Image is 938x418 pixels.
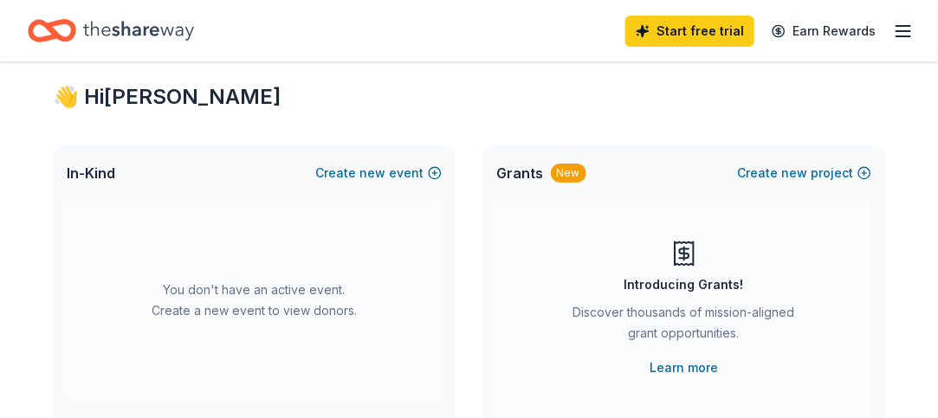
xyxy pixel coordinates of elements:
[28,10,194,51] a: Home
[316,163,442,183] button: Createnewevent
[625,16,754,47] a: Start free trial
[360,163,386,183] span: new
[761,16,886,47] a: Earn Rewards
[738,163,871,183] button: Createnewproject
[650,357,718,378] a: Learn more
[566,302,802,350] div: Discover thousands of mission-aligned grant opportunities.
[54,83,885,111] div: 👋 Hi [PERSON_NAME]
[782,163,808,183] span: new
[68,163,116,183] span: In-Kind
[497,163,544,183] span: Grants
[68,201,442,400] div: You don't have an active event. Create a new event to view donors.
[551,164,586,183] div: New
[624,274,744,295] div: Introducing Grants!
